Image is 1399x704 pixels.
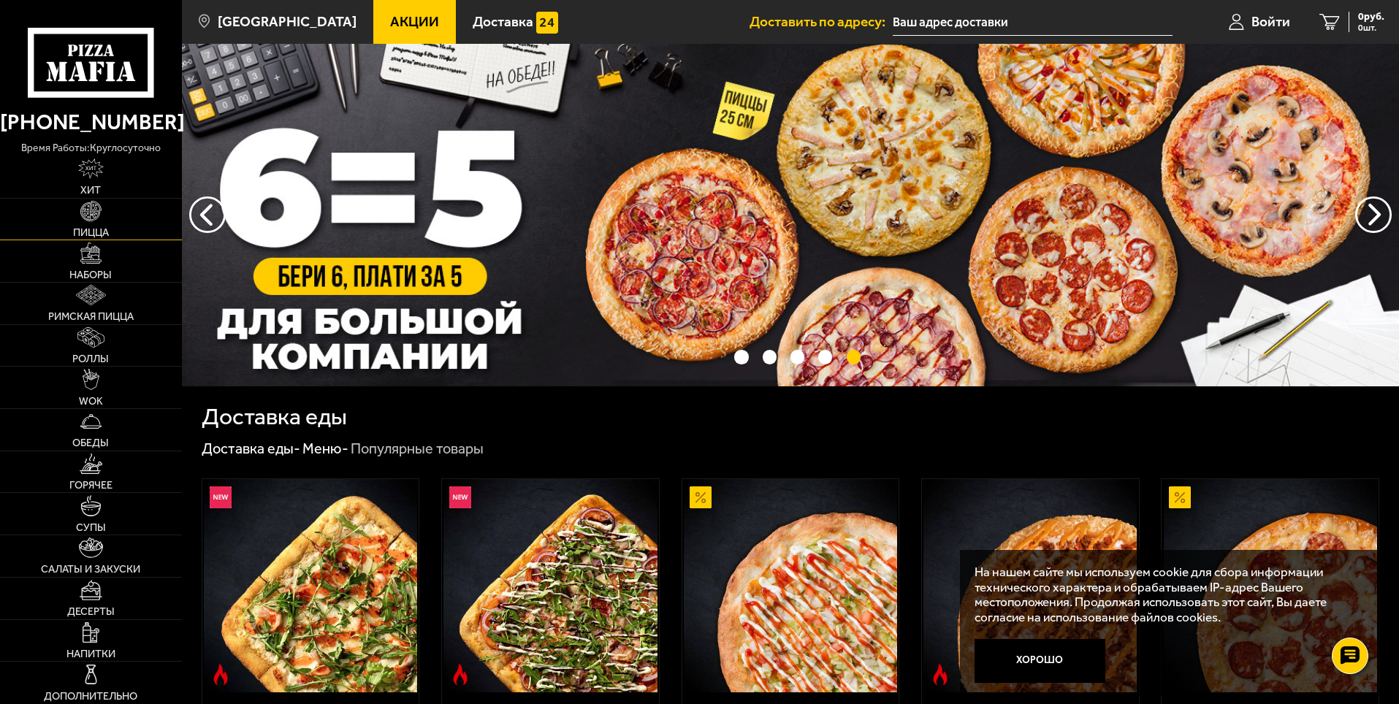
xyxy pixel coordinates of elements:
[734,350,748,364] button: точки переключения
[763,350,777,364] button: точки переключения
[210,486,232,508] img: Новинка
[69,480,113,490] span: Горячее
[449,486,471,508] img: Новинка
[473,15,533,28] span: Доставка
[202,479,419,692] a: НовинкаОстрое блюдоРимская с креветками
[684,479,897,692] img: Аль-Шам 25 см (тонкое тесто)
[72,353,109,364] span: Роллы
[929,664,951,686] img: Острое блюдо
[69,269,112,280] span: Наборы
[41,564,140,574] span: Салаты и закуски
[202,440,300,457] a: Доставка еды-
[202,405,347,429] h1: Доставка еды
[189,196,226,233] button: следующий
[79,396,103,406] span: WOK
[1164,479,1377,692] img: Пепперони 25 см (толстое с сыром)
[302,440,348,457] a: Меню-
[1169,486,1191,508] img: Акционный
[66,648,115,659] span: Напитки
[923,479,1137,692] img: Биф чили 25 см (толстое с сыром)
[73,227,109,237] span: Пицца
[449,664,471,686] img: Острое блюдо
[67,606,115,616] span: Десерты
[1358,23,1384,32] span: 0 шт.
[390,15,439,28] span: Акции
[442,479,659,692] a: НовинкаОстрое блюдоРимская с мясным ассорти
[818,350,832,364] button: точки переключения
[1251,15,1290,28] span: Войти
[210,664,232,686] img: Острое блюдо
[690,486,712,508] img: Акционный
[1162,479,1379,692] a: АкционныйПепперони 25 см (толстое с сыром)
[76,522,106,532] span: Супы
[536,12,558,34] img: 15daf4d41897b9f0e9f617042186c801.svg
[351,440,484,459] div: Популярные товары
[975,565,1357,625] p: На нашем сайте мы используем cookie для сбора информации технического характера и обрабатываем IP...
[443,479,657,692] img: Римская с мясным ассорти
[682,479,899,692] a: АкционныйАль-Шам 25 см (тонкое тесто)
[750,15,893,28] span: Доставить по адресу:
[48,311,134,321] span: Римская пицца
[893,9,1173,36] input: Ваш адрес доставки
[218,15,357,28] span: [GEOGRAPHIC_DATA]
[1355,196,1392,233] button: предыдущий
[72,437,109,448] span: Обеды
[80,185,101,195] span: Хит
[922,479,1139,692] a: Острое блюдоБиф чили 25 см (толстое с сыром)
[44,691,137,701] span: Дополнительно
[1358,12,1384,22] span: 0 руб.
[204,479,417,692] img: Римская с креветками
[975,639,1106,683] button: Хорошо
[790,350,804,364] button: точки переключения
[847,350,861,364] button: точки переключения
